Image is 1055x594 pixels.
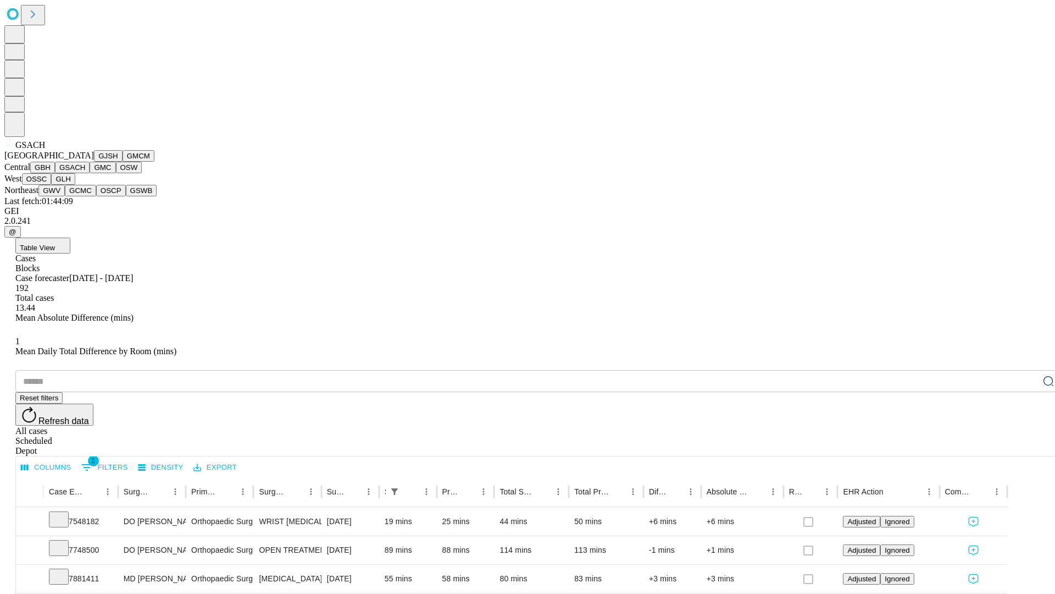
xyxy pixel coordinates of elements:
[191,536,248,564] div: Orthopaedic Surgery
[51,173,75,185] button: GLH
[843,544,880,556] button: Adjusted
[259,508,315,536] div: WRIST [MEDICAL_DATA] SURGERY RELEASE TRANSVERSE [MEDICAL_DATA] LIGAMENT
[476,484,491,499] button: Menu
[847,575,876,583] span: Adjusted
[15,337,20,346] span: 1
[259,487,286,496] div: Surgery Name
[124,536,180,564] div: DO [PERSON_NAME] [PERSON_NAME]
[79,459,131,476] button: Show filters
[303,484,319,499] button: Menu
[707,536,778,564] div: +1 mins
[327,565,374,593] div: [DATE]
[327,487,345,496] div: Surgery Date
[135,459,186,476] button: Density
[191,565,248,593] div: Orthopaedic Surgery
[235,484,251,499] button: Menu
[804,484,819,499] button: Sort
[387,484,402,499] div: 1 active filter
[4,196,73,206] span: Last fetch: 01:44:09
[49,487,84,496] div: Case Epic Id
[885,484,900,499] button: Sort
[15,404,93,426] button: Refresh data
[4,174,22,183] span: West
[649,536,696,564] div: -1 mins
[15,303,35,312] span: 13.44
[750,484,765,499] button: Sort
[499,565,563,593] div: 80 mins
[385,565,431,593] div: 55 mins
[191,508,248,536] div: Orthopaedic Surgery
[49,565,113,593] div: 7881411
[789,487,803,496] div: Resolved in EHR
[4,206,1051,216] div: GEI
[885,518,909,526] span: Ignored
[49,536,113,564] div: 7748500
[442,508,489,536] div: 25 mins
[20,244,55,252] span: Table View
[765,484,781,499] button: Menu
[123,150,154,162] button: GMCM
[499,487,534,496] div: Total Scheduled Duration
[15,313,134,322] span: Mean Absolute Difference (mins)
[551,484,566,499] button: Menu
[707,487,749,496] div: Absolute Difference
[649,565,696,593] div: +3 mins
[38,185,65,196] button: GWV
[649,508,696,536] div: +6 mins
[921,484,937,499] button: Menu
[880,573,914,585] button: Ignored
[22,173,52,185] button: OSSC
[574,487,609,496] div: Total Predicted Duration
[499,536,563,564] div: 114 mins
[649,487,667,496] div: Difference
[819,484,835,499] button: Menu
[346,484,361,499] button: Sort
[327,536,374,564] div: [DATE]
[668,484,683,499] button: Sort
[116,162,142,173] button: OSW
[442,565,489,593] div: 58 mins
[96,185,126,196] button: OSCP
[15,273,69,283] span: Case forecaster
[259,565,315,593] div: [MEDICAL_DATA] SKIN AND [MEDICAL_DATA]
[65,185,96,196] button: GCMC
[989,484,1004,499] button: Menu
[499,508,563,536] div: 44 mins
[90,162,115,173] button: GMC
[21,570,38,589] button: Expand
[535,484,551,499] button: Sort
[885,546,909,554] span: Ignored
[21,541,38,560] button: Expand
[625,484,641,499] button: Menu
[419,484,434,499] button: Menu
[945,487,973,496] div: Comments
[707,508,778,536] div: +6 mins
[707,565,778,593] div: +3 mins
[885,575,909,583] span: Ignored
[191,459,240,476] button: Export
[49,508,113,536] div: 7548182
[361,484,376,499] button: Menu
[385,487,386,496] div: Scheduled In Room Duration
[843,516,880,527] button: Adjusted
[85,484,100,499] button: Sort
[15,392,63,404] button: Reset filters
[610,484,625,499] button: Sort
[974,484,989,499] button: Sort
[442,536,489,564] div: 88 mins
[124,508,180,536] div: DO [PERSON_NAME] [PERSON_NAME]
[191,487,219,496] div: Primary Service
[385,508,431,536] div: 19 mins
[460,484,476,499] button: Sort
[4,226,21,238] button: @
[880,516,914,527] button: Ignored
[168,484,183,499] button: Menu
[259,536,315,564] div: OPEN TREATMENT DISTAL RADIAL INTRA-ARTICULAR FRACTURE OR EPIPHYSEAL SEPARATION [MEDICAL_DATA] 3 0...
[387,484,402,499] button: Show filters
[152,484,168,499] button: Sort
[55,162,90,173] button: GSACH
[574,508,638,536] div: 50 mins
[20,394,58,402] span: Reset filters
[327,508,374,536] div: [DATE]
[15,238,70,254] button: Table View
